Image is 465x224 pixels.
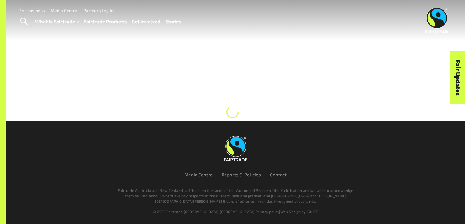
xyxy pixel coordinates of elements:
a: Media Centre [51,8,77,13]
a: Privacy policy [256,209,279,214]
a: Stories [165,17,182,26]
a: For business [19,8,45,13]
a: Web Design by IGNITE [280,209,318,214]
a: Reports & Policies [222,172,261,177]
a: Media Centre [184,172,213,177]
a: Partners Log In [84,8,114,13]
img: Fairtrade Australia New Zealand logo [425,8,449,33]
a: Fairtrade Products [84,17,127,26]
a: Get Involved [132,17,160,26]
img: Fairtrade Australia New Zealand logo [224,136,247,161]
a: Toggle Search [16,14,31,29]
span: © 2025 Fairtrade [GEOGRAPHIC_DATA] [GEOGRAPHIC_DATA] [153,209,255,214]
a: What is Fairtrade [35,17,79,26]
div: | | [53,209,418,214]
p: Fairtrade Australia and New Zealand’s office is on the lands of the Wurundjeri People of the Kuli... [115,188,356,204]
a: Contact [270,172,287,177]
